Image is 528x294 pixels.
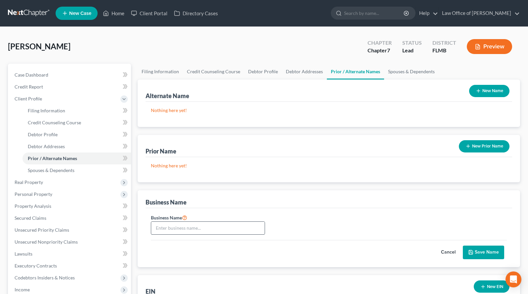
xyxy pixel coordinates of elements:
[9,69,131,81] a: Case Dashboard
[28,120,81,125] span: Credit Counseling Course
[434,246,463,259] button: Cancel
[15,179,43,185] span: Real Property
[146,92,189,100] div: Alternate Name
[463,246,504,260] button: Save Name
[151,162,507,169] p: Nothing here yet!
[22,164,131,176] a: Spouses & Dependents
[22,117,131,129] a: Credit Counseling Course
[459,140,509,152] button: New Prior Name
[28,155,77,161] span: Prior / Alternate Names
[368,47,392,54] div: Chapter
[432,39,456,47] div: District
[15,251,32,257] span: Lawsuits
[138,64,183,80] a: Filing Information
[183,64,244,80] a: Credit Counseling Course
[9,224,131,236] a: Unsecured Priority Claims
[469,85,509,97] button: New Name
[15,191,52,197] span: Personal Property
[474,280,509,293] button: New EIN
[151,107,507,114] p: Nothing here yet!
[15,227,69,233] span: Unsecured Priority Claims
[28,167,74,173] span: Spouses & Dependents
[69,11,91,16] span: New Case
[9,81,131,93] a: Credit Report
[22,105,131,117] a: Filing Information
[9,248,131,260] a: Lawsuits
[9,212,131,224] a: Secured Claims
[28,132,58,137] span: Debtor Profile
[128,7,171,19] a: Client Portal
[9,236,131,248] a: Unsecured Nonpriority Claims
[467,39,512,54] button: Preview
[15,287,30,292] span: Income
[368,39,392,47] div: Chapter
[146,147,176,155] div: Prior Name
[15,275,75,280] span: Codebtors Insiders & Notices
[15,263,57,268] span: Executory Contracts
[402,39,422,47] div: Status
[15,203,51,209] span: Property Analysis
[9,260,131,272] a: Executory Contracts
[15,239,78,245] span: Unsecured Nonpriority Claims
[15,215,46,221] span: Secured Claims
[327,64,384,80] a: Prior / Alternate Names
[15,84,43,89] span: Credit Report
[146,198,187,206] div: Business Name
[384,64,439,80] a: Spouses & Dependents
[171,7,221,19] a: Directory Cases
[402,47,422,54] div: Lead
[8,41,70,51] span: [PERSON_NAME]
[151,222,265,234] input: Enter business name...
[344,7,405,19] input: Search by name...
[28,144,65,149] span: Debtor Addresses
[22,152,131,164] a: Prior / Alternate Names
[22,141,131,152] a: Debtor Addresses
[432,47,456,54] div: FLMB
[506,271,521,287] div: Open Intercom Messenger
[100,7,128,19] a: Home
[15,72,48,78] span: Case Dashboard
[9,200,131,212] a: Property Analysis
[22,129,131,141] a: Debtor Profile
[282,64,327,80] a: Debtor Addresses
[387,47,390,53] span: 7
[28,108,65,113] span: Filing Information
[15,96,42,101] span: Client Profile
[416,7,438,19] a: Help
[244,64,282,80] a: Debtor Profile
[151,213,187,221] label: Business Name
[439,7,520,19] a: Law Office of [PERSON_NAME]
